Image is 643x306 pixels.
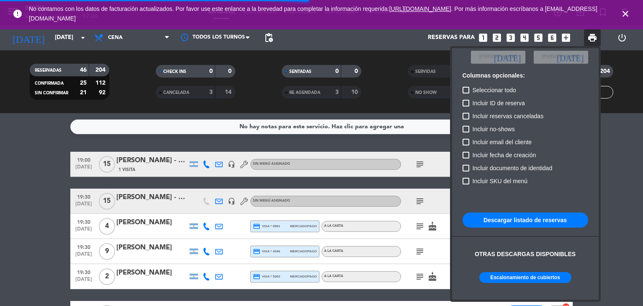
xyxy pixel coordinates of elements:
i: [DATE] [557,53,584,61]
span: Incluir fecha de creación [473,150,536,160]
div: Otras descargas disponibles [475,249,576,259]
a: . Por más información escríbanos a [EMAIL_ADDRESS][DOMAIN_NAME] [29,5,597,22]
span: Incluir ID de reserva [473,98,525,108]
h6: Columnas opcionales: [463,72,588,79]
span: Incluir reservas canceladas [473,111,544,121]
span: [PERSON_NAME] [479,53,517,61]
span: No contamos con los datos de facturación actualizados. Por favor use este enlance a la brevedad p... [29,5,597,22]
i: [DATE] [494,53,521,61]
i: error [13,9,23,19]
span: Incluir email del cliente [473,137,532,147]
i: close [620,9,630,19]
span: [PERSON_NAME] [542,53,580,61]
button: Descargar listado de reservas [463,213,588,228]
span: print [587,33,597,43]
span: Incluir no-shows [473,124,515,134]
a: [URL][DOMAIN_NAME] [389,5,451,12]
span: Incluir SKU del menú [473,176,528,186]
button: Escalonamiento de cubiertos [479,272,571,283]
span: Seleccionar todo [473,85,516,95]
span: Incluir documento de identidad [473,163,553,173]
